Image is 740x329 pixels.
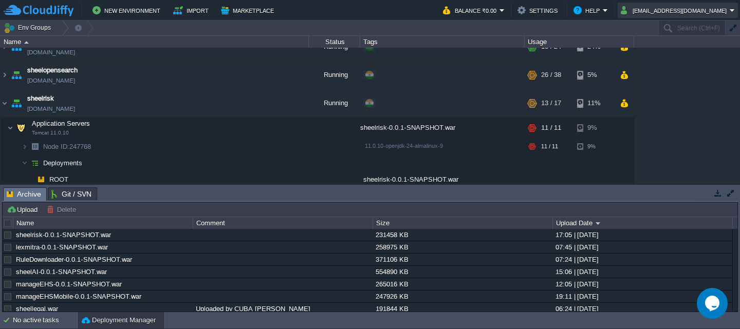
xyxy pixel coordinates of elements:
[31,120,91,127] a: Application ServersTomcat 11.0.10
[4,4,73,17] img: CloudJiffy
[309,89,360,117] div: Running
[373,254,552,265] div: 371106 KB
[1,89,9,117] img: AMDAwAAAACH5BAEAAAAALAAAAAABAAEAAAICRAEAOw==
[365,143,443,149] span: 11.0.10-openjdk-24-almalinux-9
[193,303,372,315] div: Uploaded by CUBA [PERSON_NAME]
[42,159,84,167] a: Deployments
[361,36,524,48] div: Tags
[577,139,610,154] div: 9%
[553,241,732,253] div: 07:45 | [DATE]
[443,4,499,16] button: Balance ₹0.00
[541,118,561,138] div: 11 / 11
[13,312,77,328] div: No active tasks
[14,217,193,229] div: Name
[27,75,75,86] span: [DOMAIN_NAME]
[553,291,732,302] div: 19:11 | [DATE]
[22,155,28,171] img: AMDAwAAAACH5BAEAAAAALAAAAAABAAEAAAICRAEAOw==
[373,278,552,290] div: 265016 KB
[14,118,28,138] img: AMDAwAAAACH5BAEAAAAALAAAAAABAAEAAAICRAEAOw==
[16,243,108,251] a: lexmitra-0.0.1-SNAPSHOT.war
[517,4,561,16] button: Settings
[82,315,156,325] button: Deployment Manager
[360,118,525,138] div: sheelrisk-0.0.1-SNAPSHOT.war
[577,61,610,89] div: 5%
[194,217,373,229] div: Comment
[16,280,122,288] a: manageEHS-0.0.1-SNAPSHOT.war
[28,155,42,171] img: AMDAwAAAACH5BAEAAAAALAAAAAABAAEAAAICRAEAOw==
[16,256,132,263] a: RuleDownloader-0.0.1-SNAPSHOT.war
[374,217,552,229] div: Size
[16,293,141,300] a: manageEHSMobile-0.0.1-SNAPSHOT.war
[373,266,552,278] div: 554890 KB
[373,303,552,315] div: 191844 KB
[9,61,24,89] img: AMDAwAAAACH5BAEAAAAALAAAAAABAAEAAAICRAEAOw==
[16,305,58,313] a: sheellegal.war
[31,119,91,128] span: Application Servers
[27,104,75,114] a: [DOMAIN_NAME]
[7,118,13,138] img: AMDAwAAAACH5BAEAAAAALAAAAAABAAEAAAICRAEAOw==
[16,268,107,276] a: sheelAI-0.0.1-SNAPSHOT.war
[51,188,91,200] span: Git / SVN
[541,139,558,154] div: 11 / 11
[553,229,732,241] div: 17:05 | [DATE]
[525,36,634,48] div: Usage
[541,89,561,117] div: 13 / 17
[1,36,308,48] div: Name
[7,188,41,201] span: Archive
[553,303,732,315] div: 06:24 | [DATE]
[553,278,732,290] div: 12:05 | [DATE]
[34,171,48,187] img: AMDAwAAAACH5BAEAAAAALAAAAAABAAEAAAICRAEAOw==
[1,61,9,89] img: AMDAwAAAACH5BAEAAAAALAAAAAABAAEAAAICRAEAOw==
[373,241,552,253] div: 258975 KB
[92,4,163,16] button: New Environment
[16,231,111,239] a: sheelrisk-0.0.1-SNAPSHOT.war
[42,142,92,151] a: Node ID:247768
[573,4,603,16] button: Help
[373,229,552,241] div: 231458 KB
[541,61,561,89] div: 26 / 38
[373,291,552,302] div: 247926 KB
[27,93,54,104] a: sheelrisk
[43,143,69,150] span: Node ID:
[553,254,732,265] div: 07:24 | [DATE]
[697,288,730,319] iframe: chat widget
[553,217,732,229] div: Upload Date
[24,41,29,44] img: AMDAwAAAACH5BAEAAAAALAAAAAABAAEAAAICRAEAOw==
[621,4,730,16] button: [EMAIL_ADDRESS][DOMAIN_NAME]
[4,21,54,35] button: Env Groups
[309,36,360,48] div: Status
[47,205,79,214] button: Delete
[27,47,75,57] a: [DOMAIN_NAME]
[32,130,69,136] span: Tomcat 11.0.10
[22,139,28,154] img: AMDAwAAAACH5BAEAAAAALAAAAAABAAEAAAICRAEAOw==
[9,89,24,117] img: AMDAwAAAACH5BAEAAAAALAAAAAABAAEAAAICRAEAOw==
[173,4,212,16] button: Import
[360,171,525,187] div: sheelrisk-0.0.1-SNAPSHOT.war
[42,142,92,151] span: 247768
[28,139,42,154] img: AMDAwAAAACH5BAEAAAAALAAAAAABAAEAAAICRAEAOw==
[577,89,610,117] div: 11%
[7,205,41,214] button: Upload
[27,65,78,75] a: sheelopensearch
[553,266,732,278] div: 15:06 | [DATE]
[309,61,360,89] div: Running
[577,118,610,138] div: 9%
[221,4,277,16] button: Marketplace
[48,175,70,184] a: ROOT
[28,171,34,187] img: AMDAwAAAACH5BAEAAAAALAAAAAABAAEAAAICRAEAOw==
